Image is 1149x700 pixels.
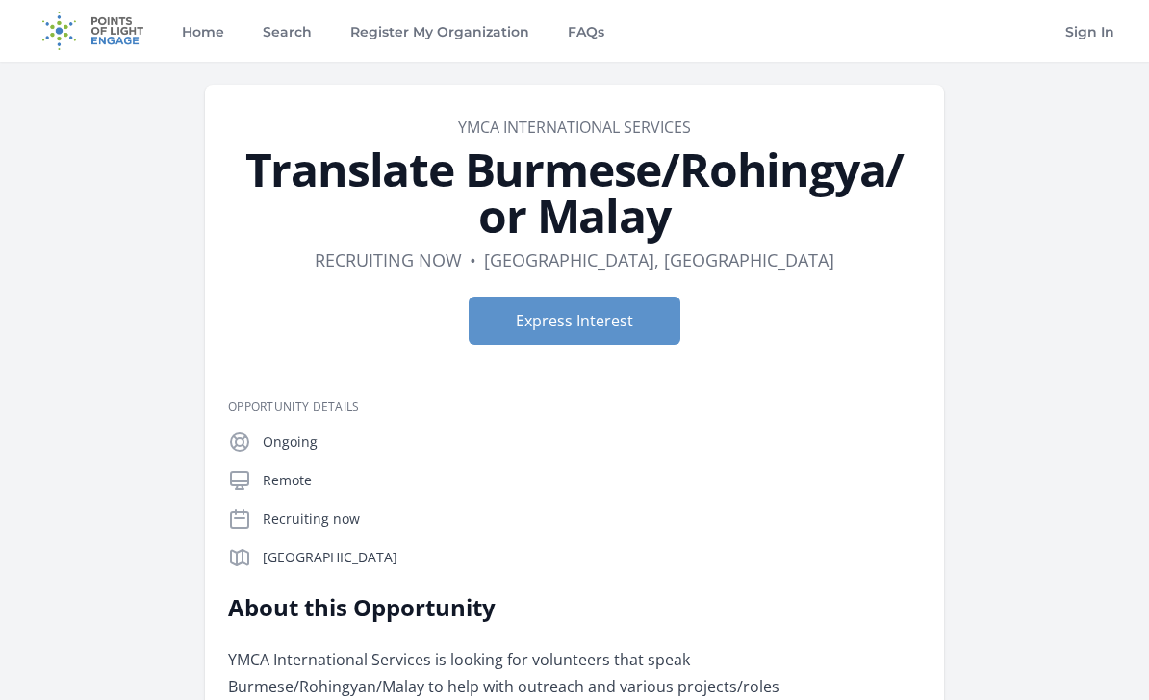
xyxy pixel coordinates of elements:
[315,246,462,273] dd: Recruiting now
[228,146,921,239] h1: Translate Burmese/Rohingya/ or Malay
[228,400,921,415] h3: Opportunity Details
[470,246,476,273] div: •
[458,117,691,138] a: YMCA International Services
[469,297,680,345] button: Express Interest
[263,548,921,567] p: [GEOGRAPHIC_DATA]
[228,592,791,623] h2: About this Opportunity
[484,246,834,273] dd: [GEOGRAPHIC_DATA], [GEOGRAPHIC_DATA]
[263,471,921,490] p: Remote
[263,432,921,452] p: Ongoing
[263,509,921,529] p: Recruiting now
